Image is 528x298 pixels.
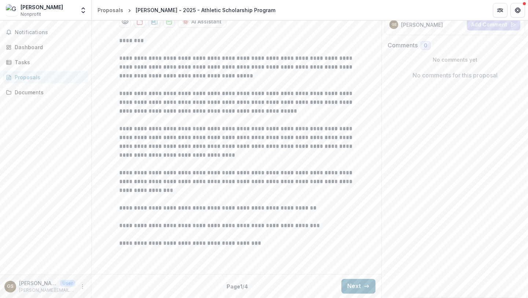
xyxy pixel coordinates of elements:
[401,21,443,29] p: [PERSON_NAME]
[424,43,427,49] span: 0
[3,86,88,98] a: Documents
[388,56,522,63] p: No comments yet
[392,23,396,26] div: George Steffey
[78,282,87,291] button: More
[78,3,88,18] button: Open entity switcher
[412,71,498,80] p: No comments for this proposal
[493,3,507,18] button: Partners
[3,41,88,53] a: Dashboard
[15,43,82,51] div: Dashboard
[15,88,82,96] div: Documents
[163,16,175,28] button: download-proposal
[341,279,375,294] button: Next
[95,5,278,15] nav: breadcrumb
[21,3,63,11] div: [PERSON_NAME]
[3,26,88,38] button: Notifications
[98,6,123,14] div: Proposals
[19,287,75,294] p: [PERSON_NAME][EMAIL_ADDRESS][PERSON_NAME][DOMAIN_NAME]
[136,6,275,14] div: [PERSON_NAME] - 2025 - Athletic Scholarship Program
[3,71,88,83] a: Proposals
[467,19,520,30] button: Add Comment
[15,58,82,66] div: Tasks
[148,16,160,28] button: download-proposal
[21,11,41,18] span: Nonprofit
[134,16,146,28] button: download-proposal
[7,284,14,289] div: George Steffey
[119,16,131,28] button: Preview f78521ec-961f-4347-bf86-a568c32b7fa4-0.pdf
[510,3,525,18] button: Get Help
[178,16,226,28] button: AI Assistant
[15,29,85,36] span: Notifications
[388,42,418,49] h2: Comments
[3,56,88,68] a: Tasks
[15,73,82,81] div: Proposals
[6,4,18,16] img: George Steffey
[60,280,75,287] p: User
[95,5,126,15] a: Proposals
[227,283,248,290] p: Page 1 / 4
[19,279,57,287] p: [PERSON_NAME]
